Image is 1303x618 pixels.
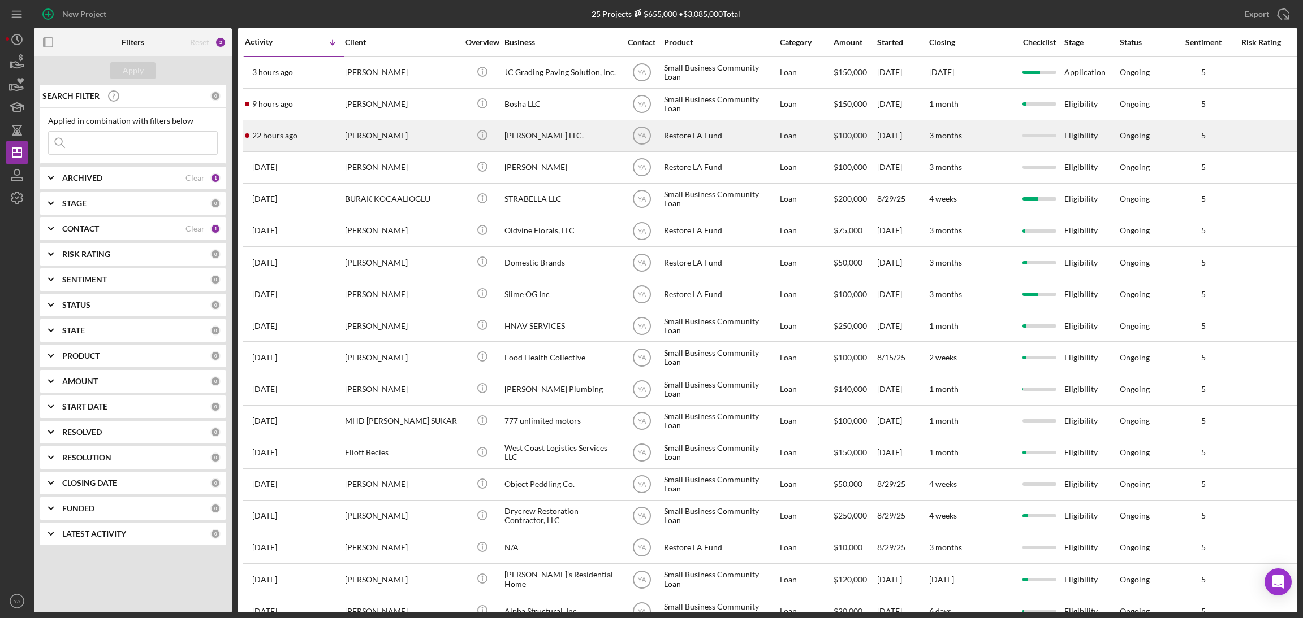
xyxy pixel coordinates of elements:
span: $150,000 [834,99,867,108]
div: [PERSON_NAME] [345,564,458,594]
div: Eligibility [1064,469,1119,499]
div: 5 [1175,226,1232,235]
div: Loan [780,58,832,88]
div: Loan [780,533,832,563]
button: YA [6,590,28,612]
div: Eligibility [1064,247,1119,277]
div: Product [664,38,777,47]
div: Sentiment [1175,38,1232,47]
time: [DATE] [929,67,954,77]
time: 2025-09-06 22:03 [252,416,277,425]
div: Ongoing [1120,290,1150,299]
div: 777 unlimited motors [504,406,618,436]
div: 0 [210,91,221,101]
div: 0 [210,402,221,412]
div: 5 [1175,163,1232,172]
text: YA [637,322,646,330]
span: $100,000 [834,130,867,140]
div: 5 [1175,68,1232,77]
div: 0 [210,275,221,285]
div: [DATE] [877,406,928,436]
div: [PERSON_NAME]’s Residential Home [504,564,618,594]
div: Loan [780,89,832,119]
div: 0 [210,198,221,208]
div: [PERSON_NAME] [345,216,458,246]
div: Ongoing [1120,353,1150,362]
div: Ongoing [1120,416,1150,425]
div: Loan [780,153,832,182]
div: 0 [210,325,221,336]
b: ARCHIVED [62,173,102,182]
span: $50,000 [834,479,862,489]
div: Small Business Community Loan [664,184,777,214]
div: Restore LA Fund [664,153,777,182]
div: 0 [210,529,221,539]
text: YA [637,101,646,108]
div: Ongoing [1120,131,1150,140]
text: YA [637,481,646,489]
div: [PERSON_NAME] [345,533,458,563]
div: 5 [1175,385,1232,394]
div: Eligibility [1064,374,1119,404]
div: 5 [1175,131,1232,140]
div: Open Intercom Messenger [1265,568,1292,595]
div: Loan [780,342,832,372]
div: [PERSON_NAME] LLC. [504,121,618,151]
b: AMOUNT [62,377,98,386]
time: 2025-08-27 22:33 [252,575,277,584]
time: 2025-09-12 23:10 [252,194,277,203]
div: [PERSON_NAME] [345,311,458,341]
time: 2 weeks [929,352,957,362]
div: Ongoing [1120,258,1150,267]
div: Small Business Community Loan [664,374,777,404]
div: 5 [1175,258,1232,267]
div: Eligibility [1064,406,1119,436]
span: $150,000 [834,67,867,77]
div: Application [1064,58,1119,88]
div: Loan [780,374,832,404]
time: 1 month [929,416,959,425]
div: [PERSON_NAME] [345,121,458,151]
div: Applied in combination with filters below [48,116,218,125]
div: Food Health Collective [504,342,618,372]
div: [DATE] [877,58,928,88]
button: Apply [110,62,156,79]
div: Eligibility [1064,184,1119,214]
div: [PERSON_NAME] [345,469,458,499]
div: 0 [210,478,221,488]
div: Restore LA Fund [664,533,777,563]
div: 0 [210,376,221,386]
span: $150,000 [834,447,867,457]
div: Ongoing [1120,575,1150,584]
div: JC Grading Paving Solution, Inc. [504,58,618,88]
div: Contact [620,38,663,47]
div: Small Business Community Loan [664,342,777,372]
div: Loan [780,501,832,531]
div: 5 [1175,353,1232,362]
time: 3 months [929,130,962,140]
time: 3 months [929,162,962,172]
text: YA [637,512,646,520]
div: Loan [780,279,832,309]
div: New Project [62,3,106,25]
text: YA [637,417,646,425]
div: Eligibility [1064,342,1119,372]
div: Overview [461,38,503,47]
div: Ongoing [1120,163,1150,172]
div: 25 Projects • $3,085,000 Total [592,9,740,19]
time: 1 month [929,447,959,457]
text: YA [637,290,646,298]
div: Small Business Community Loan [664,406,777,436]
div: Restore LA Fund [664,247,777,277]
text: YA [637,195,646,203]
text: YA [637,354,646,362]
div: Started [877,38,928,47]
text: YA [637,449,646,457]
div: West Coast Logistics Services LLC [504,438,618,468]
div: 8/29/25 [877,501,928,531]
time: 4 weeks [929,511,957,520]
div: Loan [780,121,832,151]
div: Ongoing [1120,194,1150,203]
time: 1 month [929,321,959,330]
div: STRABELLA LLC [504,184,618,214]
